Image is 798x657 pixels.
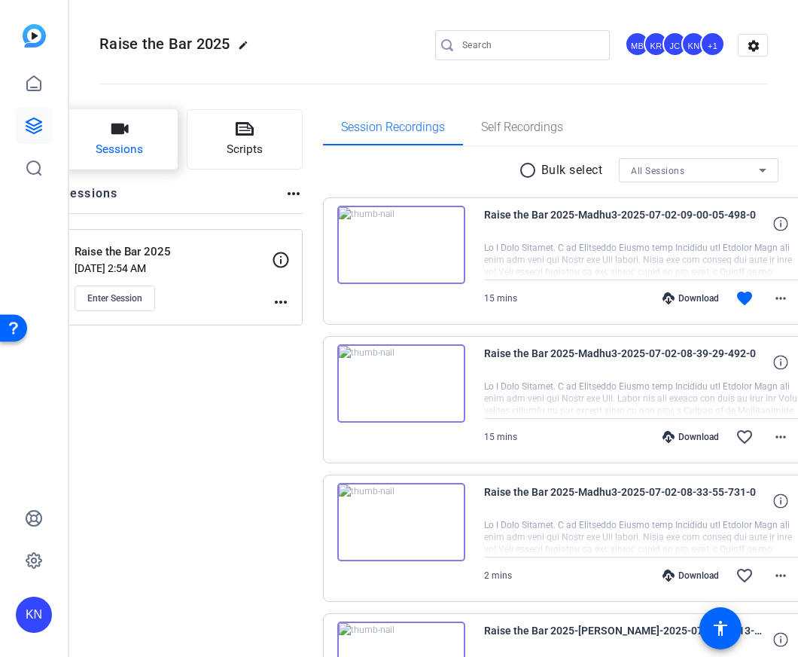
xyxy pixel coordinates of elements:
[337,483,465,561] img: thumb-nail
[681,32,706,57] div: KN
[631,166,684,176] span: All Sessions
[75,286,155,311] button: Enter Session
[16,597,52,633] div: KN
[662,32,689,58] ngx-avatar: JP Chua
[23,24,46,47] img: blue-gradient.svg
[337,344,465,423] img: thumb-nail
[736,289,754,307] mat-icon: favorite
[341,121,445,133] span: Session Recordings
[337,206,465,284] img: thumb-nail
[462,36,598,54] input: Search
[484,206,763,242] span: Raise the Bar 2025-Madhu3-2025-07-02-09-00-05-498-0
[75,262,272,274] p: [DATE] 2:54 AM
[484,344,763,380] span: Raise the Bar 2025-Madhu3-2025-07-02-08-39-29-492-0
[655,292,726,304] div: Download
[655,570,726,582] div: Download
[87,292,142,304] span: Enter Session
[736,428,754,446] mat-icon: favorite_border
[62,109,178,170] button: Sessions
[285,185,303,203] mat-icon: more_horiz
[625,32,651,58] ngx-avatar: Michael Barbieri
[272,293,290,311] mat-icon: more_horiz
[644,32,670,58] ngx-avatar: Kaveh Ryndak
[681,32,708,58] ngx-avatar: Kenny Nicodemus
[99,35,230,53] span: Raise the Bar 2025
[75,243,282,261] p: Raise the Bar 2025
[655,431,726,443] div: Download
[736,567,754,585] mat-icon: favorite_border
[662,32,687,57] div: JC
[711,619,729,637] mat-icon: accessibility
[484,483,763,519] span: Raise the Bar 2025-Madhu3-2025-07-02-08-33-55-731-0
[541,161,603,179] p: Bulk select
[700,32,725,57] div: +1
[96,141,143,158] span: Sessions
[625,32,650,57] div: MB
[739,35,769,57] mat-icon: settings
[772,289,790,307] mat-icon: more_horiz
[227,141,263,158] span: Scripts
[481,121,563,133] span: Self Recordings
[484,570,512,581] span: 2 mins
[484,432,517,442] span: 15 mins
[519,161,541,179] mat-icon: radio_button_unchecked
[187,109,303,170] button: Scripts
[644,32,669,57] div: KR
[772,567,790,585] mat-icon: more_horiz
[238,40,256,58] mat-icon: edit
[62,185,118,213] h2: Sessions
[772,428,790,446] mat-icon: more_horiz
[484,293,517,304] span: 15 mins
